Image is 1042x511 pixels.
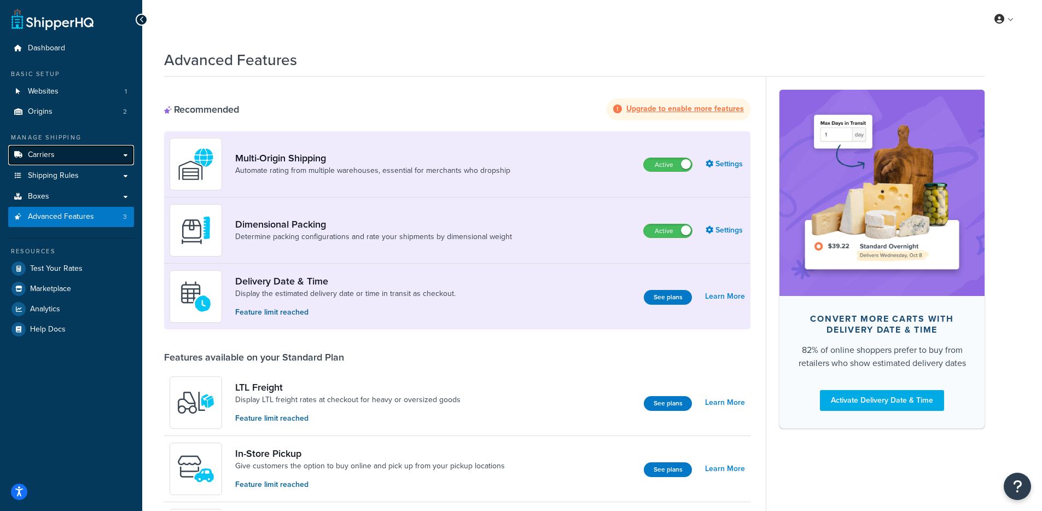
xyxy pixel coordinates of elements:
li: Origins [8,102,134,122]
img: WatD5o0RtDAAAAAElFTkSuQmCC [177,145,215,183]
span: Origins [28,107,53,117]
a: In-Store Pickup [235,448,505,460]
a: Websites1 [8,82,134,102]
img: wfgcfpwTIucLEAAAAASUVORK5CYII= [177,450,215,488]
span: 1 [125,87,127,96]
button: See plans [644,396,692,411]
div: Features available on your Standard Plan [164,351,344,363]
a: Determine packing configurations and rate your shipments by dimensional weight [235,231,512,242]
a: Advanced Features3 [8,207,134,227]
a: Boxes [8,187,134,207]
span: Advanced Features [28,212,94,222]
button: See plans [644,290,692,305]
p: Feature limit reached [235,479,505,491]
a: Analytics [8,299,134,319]
div: 82% of online shoppers prefer to buy from retailers who show estimated delivery dates [797,344,967,370]
label: Active [644,158,692,171]
span: 3 [123,212,127,222]
span: Dashboard [28,44,65,53]
div: Basic Setup [8,69,134,79]
a: Settings [706,156,745,172]
a: Marketplace [8,279,134,299]
div: Recommended [164,103,239,115]
a: Help Docs [8,320,134,339]
label: Active [644,224,692,237]
span: Help Docs [30,325,66,334]
span: Shipping Rules [28,171,79,181]
a: LTL Freight [235,381,461,393]
a: Carriers [8,145,134,165]
a: Activate Delivery Date & Time [820,390,944,411]
div: Resources [8,247,134,256]
a: Delivery Date & Time [235,275,456,287]
a: Shipping Rules [8,166,134,186]
div: Convert more carts with delivery date & time [797,313,967,335]
span: Websites [28,87,59,96]
strong: Upgrade to enable more features [626,103,744,114]
a: Settings [706,223,745,238]
p: Feature limit reached [235,413,461,425]
img: y79ZsPf0fXUFUhFXDzUgf+ktZg5F2+ohG75+v3d2s1D9TjoU8PiyCIluIjV41seZevKCRuEjTPPOKHJsQcmKCXGdfprl3L4q7... [177,384,215,422]
li: Advanced Features [8,207,134,227]
a: Automate rating from multiple warehouses, essential for merchants who dropship [235,165,510,176]
span: Analytics [30,305,60,314]
span: 2 [123,107,127,117]
button: See plans [644,462,692,477]
span: Carriers [28,150,55,160]
div: Manage Shipping [8,133,134,142]
h1: Advanced Features [164,49,297,71]
a: Origins2 [8,102,134,122]
img: feature-image-ddt-36eae7f7280da8017bfb280eaccd9c446f90b1fe08728e4019434db127062ab4.png [796,106,968,279]
a: Learn More [705,395,745,410]
img: gfkeb5ejjkALwAAAABJRU5ErkJggg== [177,277,215,316]
button: Open Resource Center [1004,473,1031,500]
a: Dashboard [8,38,134,59]
a: Dimensional Packing [235,218,512,230]
a: Learn More [705,461,745,477]
a: Learn More [705,289,745,304]
img: DTVBYsAAAAAASUVORK5CYII= [177,211,215,249]
a: Multi-Origin Shipping [235,152,510,164]
a: Display the estimated delivery date or time in transit as checkout. [235,288,456,299]
a: Display LTL freight rates at checkout for heavy or oversized goods [235,394,461,405]
a: Test Your Rates [8,259,134,278]
p: Feature limit reached [235,306,456,318]
span: Boxes [28,192,49,201]
a: Give customers the option to buy online and pick up from your pickup locations [235,461,505,472]
span: Test Your Rates [30,264,83,274]
span: Marketplace [30,284,71,294]
li: Websites [8,82,134,102]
